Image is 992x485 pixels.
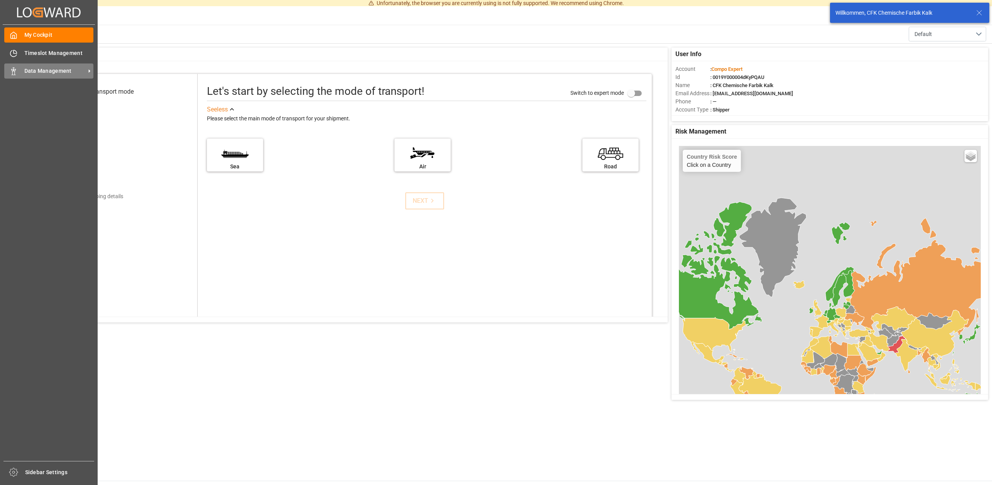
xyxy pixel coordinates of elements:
[964,150,977,162] a: Layers
[710,107,730,113] span: : Shipper
[4,27,93,43] a: My Cockpit
[710,91,793,96] span: : [EMAIL_ADDRESS][DOMAIN_NAME]
[24,49,94,57] span: Timeslot Management
[835,9,969,17] div: Willkommen, CFK Chemische Farbik Kalk
[675,50,701,59] span: User Info
[909,27,986,41] button: open menu
[675,89,710,98] span: Email Address
[675,106,710,114] span: Account Type
[710,99,716,105] span: : —
[687,154,737,168] div: Click on a Country
[710,74,765,80] span: : 0019Y000004dKyPQAU
[413,196,436,206] div: NEXT
[675,127,726,136] span: Risk Management
[675,98,710,106] span: Phone
[586,163,635,171] div: Road
[914,30,932,38] span: Default
[74,87,134,96] div: Select transport mode
[710,82,773,88] span: : CFK Chemische Farbik Kalk
[675,81,710,89] span: Name
[24,31,94,39] span: My Cockpit
[570,90,624,96] span: Switch to expert mode
[711,66,742,72] span: Compo Expert
[207,83,424,99] div: Let's start by selecting the mode of transport!
[710,66,742,72] span: :
[25,468,95,476] span: Sidebar Settings
[675,73,710,81] span: Id
[207,114,646,123] div: Please select the main mode of transport for your shipment.
[211,163,259,171] div: Sea
[687,154,737,160] h4: Country Risk Score
[207,105,228,114] div: See less
[75,192,123,201] div: Add shipping details
[4,45,93,60] a: Timeslot Management
[405,192,444,209] button: NEXT
[24,67,86,75] span: Data Management
[675,65,710,73] span: Account
[398,163,447,171] div: Air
